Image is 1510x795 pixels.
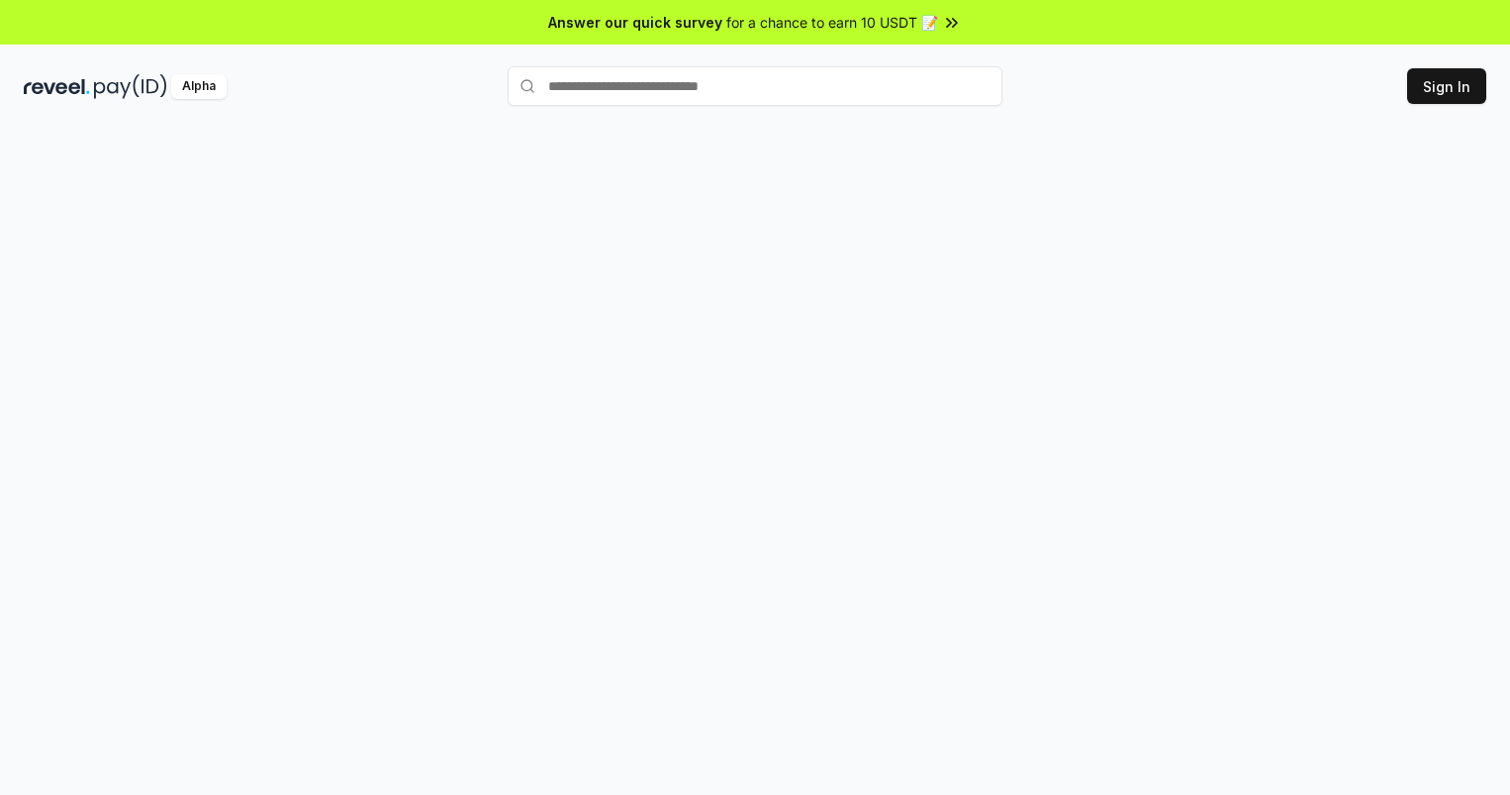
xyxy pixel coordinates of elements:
span: for a chance to earn 10 USDT 📝 [726,12,938,33]
div: Alpha [171,74,227,99]
button: Sign In [1407,68,1486,104]
span: Answer our quick survey [548,12,722,33]
img: pay_id [94,74,167,99]
img: reveel_dark [24,74,90,99]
